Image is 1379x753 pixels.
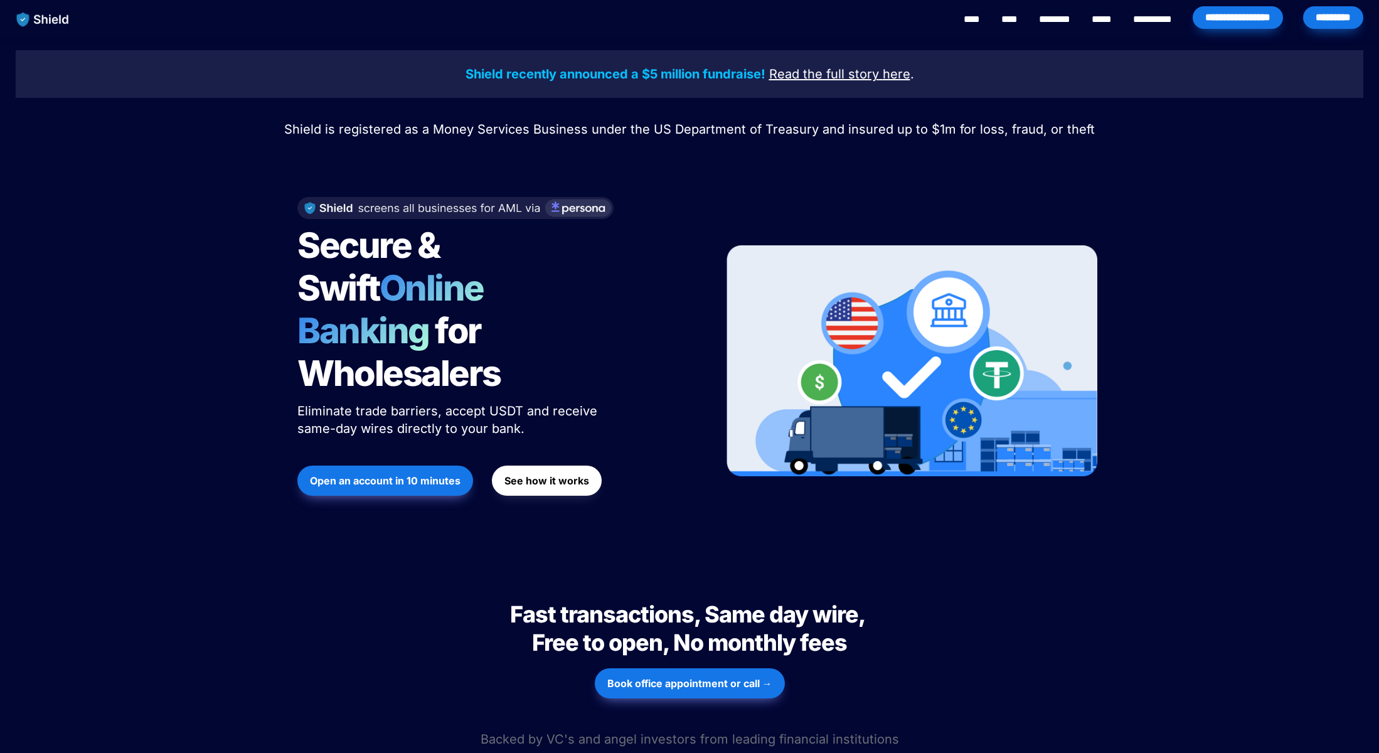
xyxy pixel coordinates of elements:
strong: Open an account in 10 minutes [310,474,461,487]
strong: Shield recently announced a $5 million fundraise! [466,67,765,82]
u: here [883,67,910,82]
a: Book office appointment or call → [595,662,785,705]
span: for Wholesalers [297,309,501,395]
button: Book office appointment or call → [595,668,785,698]
u: Read the full story [769,67,879,82]
span: Online Banking [297,267,496,352]
span: . [910,67,914,82]
a: Open an account in 10 minutes [297,459,473,502]
span: Shield is registered as a Money Services Business under the US Department of Treasury and insured... [284,122,1095,137]
a: Read the full story [769,68,879,81]
span: Eliminate trade barriers, accept USDT and receive same-day wires directly to your bank. [297,403,601,436]
span: Fast transactions, Same day wire, Free to open, No monthly fees [510,601,869,656]
strong: See how it works [504,474,589,487]
span: Secure & Swift [297,224,445,309]
img: website logo [11,6,75,33]
strong: Book office appointment or call → [607,677,772,690]
button: Open an account in 10 minutes [297,466,473,496]
a: here [883,68,910,81]
button: See how it works [492,466,602,496]
a: See how it works [492,459,602,502]
span: Backed by VC's and angel investors from leading financial institutions [481,732,899,747]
